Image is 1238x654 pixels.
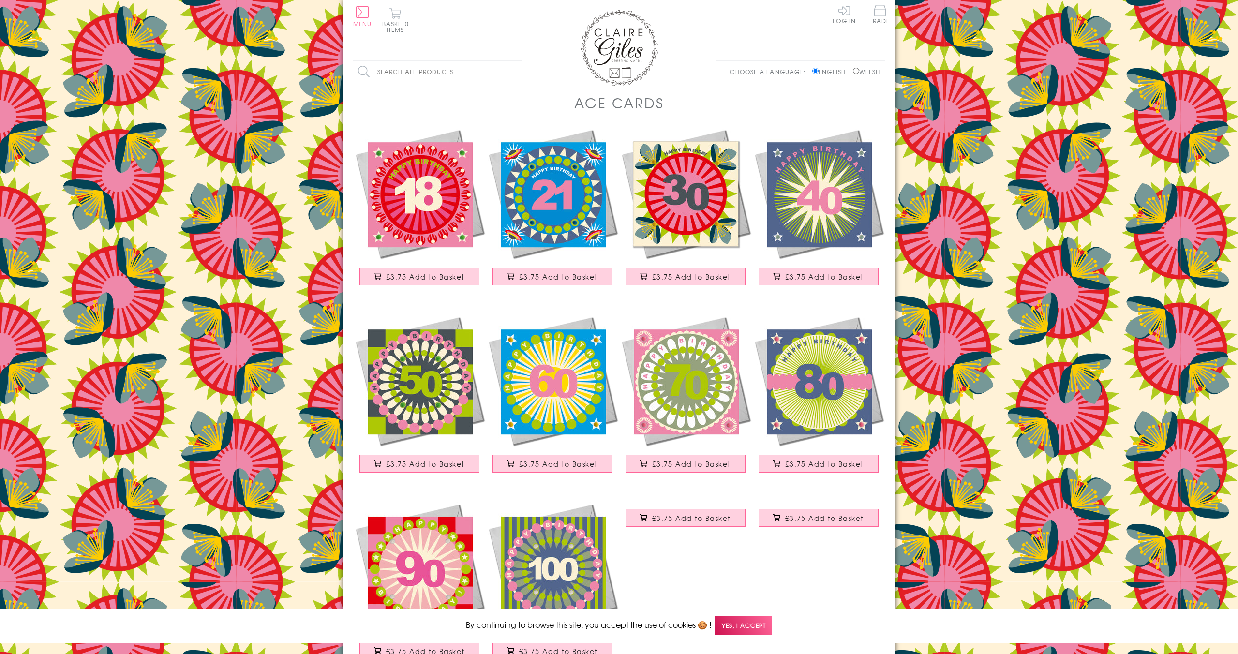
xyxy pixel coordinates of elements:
span: £3.75 Add to Basket [785,272,864,282]
span: £3.75 Add to Basket [785,513,864,523]
a: Log In [833,5,856,24]
img: Birthday Card, Age 18 - Pink Circle, Happy 18th Birthday, Embellished with pompoms [353,127,486,260]
button: Menu [353,6,372,27]
a: Birthday Card, Age 70 - Flower Power, Happy 70th Birthday, Embellished with pompoms £3.75 Add to ... [619,314,752,482]
input: English [812,68,819,74]
a: Birthday Card, Age 1, Blue, 1st Birthday, Embellished with pompoms £3.75 Add to Basket [752,502,885,543]
img: Birthday Card, Age 80 - Wheel, Happy 80th Birthday, Embellished with pompoms [752,314,885,447]
span: £3.75 Add to Basket [386,272,465,282]
button: £3.75 Add to Basket [492,268,612,285]
button: Basket0 items [382,8,409,32]
a: Birthday Card, Age 60 - Sunshine, Happy 60th Birthday, Embellished with pompoms £3.75 Add to Basket [486,314,619,482]
span: £3.75 Add to Basket [652,513,731,523]
a: Birthday Card, Age 50 - Chequers, Happy 50th Birthday, Embellished with pompoms £3.75 Add to Basket [353,314,486,482]
a: Birthday Card, Age 21 - Blue Circle, Happy 21st Birthday, Embellished with pompoms £3.75 Add to B... [486,127,619,295]
span: £3.75 Add to Basket [519,459,598,469]
span: £3.75 Add to Basket [652,459,731,469]
a: Birthday Card, Age 80 - Wheel, Happy 80th Birthday, Embellished with pompoms £3.75 Add to Basket [752,314,885,482]
input: Welsh [853,68,859,74]
a: Birthday Card, Age 40 - Starburst, Happy 40th Birthday, Embellished with pompoms £3.75 Add to Basket [752,127,885,295]
a: Birthday Card, Age 18 - Pink Circle, Happy 18th Birthday, Embellished with pompoms £3.75 Add to B... [353,127,486,295]
button: £3.75 Add to Basket [626,509,746,527]
img: Birthday Card, Age 90 - Starburst, Happy 90th Birthday, Embellished with pompoms [353,502,486,635]
span: Yes, I accept [715,616,772,635]
p: Choose a language: [730,67,810,76]
button: £3.75 Add to Basket [359,268,479,285]
a: Birthday Card, Age 30 - Flowers, Happy 30th Birthday, Embellished with pompoms £3.75 Add to Basket [619,127,752,295]
img: Birthday Card, Age 30 - Flowers, Happy 30th Birthday, Embellished with pompoms [619,127,752,260]
img: Birthday Card, Age 21 - Blue Circle, Happy 21st Birthday, Embellished with pompoms [486,127,619,260]
img: Birthday Card, Age 60 - Sunshine, Happy 60th Birthday, Embellished with pompoms [486,314,619,447]
button: £3.75 Add to Basket [759,455,879,473]
button: £3.75 Add to Basket [759,268,879,285]
button: £3.75 Add to Basket [359,455,479,473]
button: £3.75 Add to Basket [626,455,746,473]
a: Trade [870,5,890,26]
label: English [812,67,850,76]
span: 0 items [387,19,409,34]
h1: Age Cards [574,93,664,113]
img: Birthday Card, Age 100 - Petal, Happy 100th Birthday, Embellished with pompoms [486,502,619,635]
span: Menu [353,19,372,28]
a: Birthday Card, Age 1, Pink, 1st Birthday, Embellished with pompoms £3.75 Add to Basket [619,502,752,543]
label: Welsh [853,67,880,76]
span: £3.75 Add to Basket [386,459,465,469]
button: £3.75 Add to Basket [492,455,612,473]
input: Search all products [353,61,522,83]
input: Search [513,61,522,83]
img: Birthday Card, Age 50 - Chequers, Happy 50th Birthday, Embellished with pompoms [353,314,486,447]
span: £3.75 Add to Basket [519,272,598,282]
img: Claire Giles Greetings Cards [581,10,658,86]
img: Birthday Card, Age 40 - Starburst, Happy 40th Birthday, Embellished with pompoms [752,127,885,260]
span: Trade [870,5,890,24]
button: £3.75 Add to Basket [626,268,746,285]
button: £3.75 Add to Basket [759,509,879,527]
span: £3.75 Add to Basket [652,272,731,282]
span: £3.75 Add to Basket [785,459,864,469]
img: Birthday Card, Age 70 - Flower Power, Happy 70th Birthday, Embellished with pompoms [619,314,752,447]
